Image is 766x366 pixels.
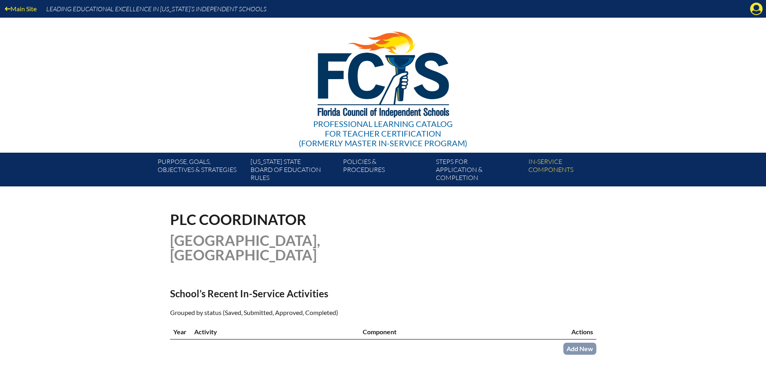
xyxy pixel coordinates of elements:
[170,324,191,339] th: Year
[170,231,320,264] span: [GEOGRAPHIC_DATA], [GEOGRAPHIC_DATA]
[550,324,596,339] th: Actions
[525,156,618,186] a: In-servicecomponents
[191,324,360,339] th: Activity
[154,156,247,186] a: Purpose, goals,objectives & strategies
[300,18,466,127] img: FCISlogo221.eps
[299,119,467,148] div: Professional Learning Catalog (formerly Master In-service Program)
[433,156,525,186] a: Steps forapplication & completion
[340,156,432,186] a: Policies &Procedures
[170,307,453,318] p: Grouped by status (Saved, Submitted, Approved, Completed)
[750,2,763,15] svg: Manage account
[325,129,441,138] span: for Teacher Certification
[2,3,40,14] a: Main Site
[170,211,306,228] span: PLC Coordinator
[359,324,550,339] th: Component
[170,288,453,299] h2: School’s Recent In-Service Activities
[563,343,596,354] a: Add New
[247,156,340,186] a: [US_STATE] StateBoard of Education rules
[296,16,470,149] a: Professional Learning Catalog for Teacher Certification(formerly Master In-service Program)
